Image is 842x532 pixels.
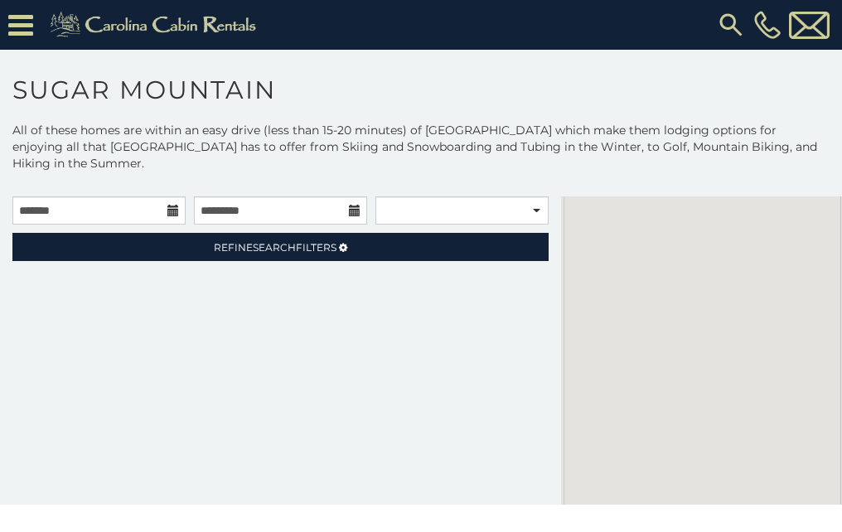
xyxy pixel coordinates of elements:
[12,233,549,261] a: RefineSearchFilters
[253,241,296,254] span: Search
[41,8,270,41] img: Khaki-logo.png
[214,241,336,254] span: Refine Filters
[716,10,746,40] img: search-regular.svg
[750,11,785,39] a: [PHONE_NUMBER]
